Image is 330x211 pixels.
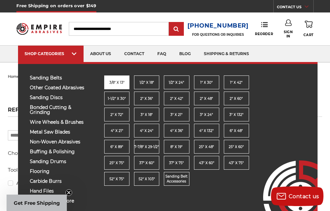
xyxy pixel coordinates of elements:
[30,149,86,154] span: buffing & polishing
[8,149,65,157] h5: Choose Your Grit
[200,96,213,101] span: 2" x 48"
[110,144,123,149] span: 6" x 89"
[118,46,151,62] a: contact
[271,186,323,206] button: Contact us
[7,195,67,211] div: Get Free ShippingClose teaser
[30,139,86,144] span: non-woven abrasives
[229,112,243,117] span: 3" x 132"
[200,112,213,117] span: 3" x 24"
[277,3,313,12] a: CONTACT US
[200,80,213,85] span: 1" x 30"
[229,160,244,165] span: 43” x 75"
[8,178,65,189] a: Angle Grinder
[230,128,243,133] span: 6" x 48"
[282,30,295,38] span: Sign In
[255,22,273,36] a: Reorder
[230,80,243,85] span: 1" x 42"
[108,96,126,101] span: 1-1/2" x 30"
[230,96,243,101] span: 2" x 60"
[169,160,184,165] span: 37" x 75"
[170,112,183,117] span: 3" x 21"
[30,85,86,90] span: other coated abrasives
[229,144,244,149] span: 25" x 60"
[30,130,86,135] span: metal saw blades
[25,51,77,56] div: SHOP CATEGORIES
[134,144,159,149] span: 7-7/8" x 29-1/2"
[170,23,183,36] input: Submit
[30,169,86,174] span: flooring
[30,95,86,100] span: sanding discs
[140,80,154,85] span: 1/2" x 18"
[8,74,19,79] a: home
[30,105,86,115] span: bonded cutting & grinding
[14,200,60,206] span: Get Free Shipping
[289,193,319,200] span: Contact us
[66,189,72,196] button: Close teaser
[169,80,184,85] span: 1/2" x 24"
[30,75,86,80] span: sanding belts
[30,189,86,194] span: hand files
[170,96,183,101] span: 2" x 42"
[303,19,313,38] a: Cart
[139,160,154,165] span: 37" x 60"
[187,21,249,31] a: [PHONE_NUMBER]
[140,96,153,101] span: 2" x 36"
[197,46,256,62] a: shipping & returns
[139,177,155,181] span: 52" x 103"
[303,33,313,37] span: Cart
[84,46,118,62] a: about us
[109,80,125,85] span: 3/8" x 13"
[111,128,123,133] span: 4" x 21"
[199,128,214,133] span: 4" x 132"
[110,112,123,117] span: 2" x 72"
[199,160,214,165] span: 43" x 60"
[16,20,62,38] img: Empire Abrasives
[109,177,124,181] span: 52" x 75"
[170,128,183,133] span: 4" x 36"
[30,120,86,125] span: wire wheels & brushes
[199,144,214,149] span: 25" x 48"
[140,128,153,133] span: 4" x 24"
[255,32,273,36] span: Reorder
[109,160,124,165] span: 25" x 75"
[8,166,65,174] h5: Tool Used On
[187,32,249,37] p: FOR QUESTIONS OR INQUIRIES
[30,179,86,184] span: carbide burrs
[170,144,183,149] span: 8" x 19"
[141,112,153,117] span: 3" x 18"
[8,107,65,117] h5: Refine by
[151,46,173,62] a: faq
[164,174,189,184] span: Sanding Belt Accessories
[173,46,197,62] a: blog
[30,159,86,164] span: sanding drums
